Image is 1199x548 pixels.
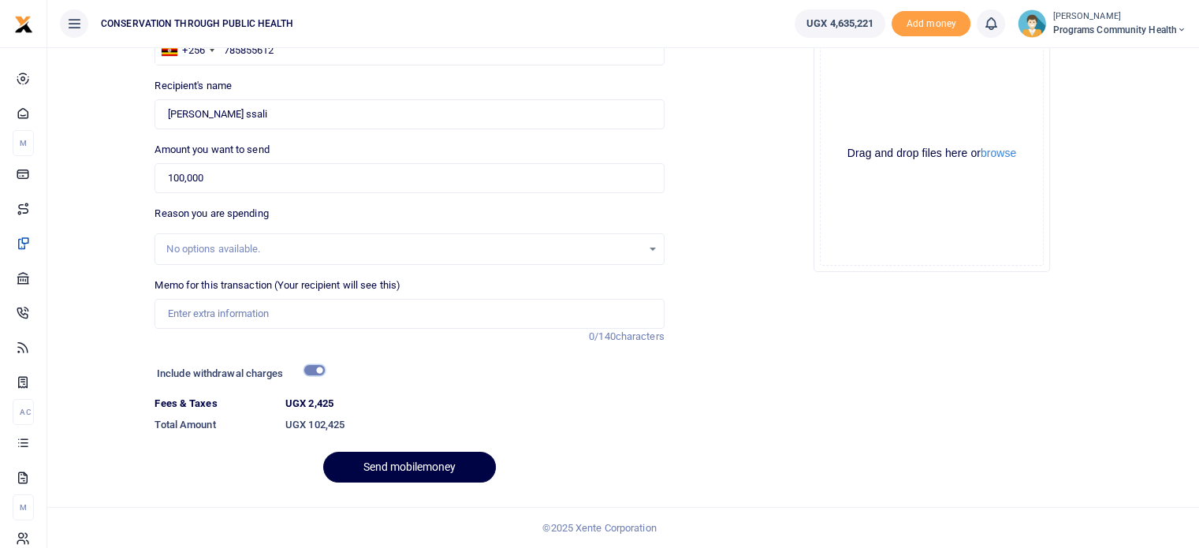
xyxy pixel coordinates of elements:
button: browse [981,147,1016,158]
li: Ac [13,399,34,425]
a: UGX 4,635,221 [795,9,885,38]
li: Wallet ballance [788,9,892,38]
img: profile-user [1018,9,1046,38]
h6: Total Amount [155,419,273,431]
img: logo-small [14,15,33,34]
span: CONSERVATION THROUGH PUBLIC HEALTH [95,17,300,31]
div: Uganda: +256 [155,36,218,65]
button: Send mobilemoney [323,452,496,483]
label: Reason you are spending [155,206,268,222]
a: Add money [892,17,970,28]
input: Enter extra information [155,299,664,329]
input: MTN & Airtel numbers are validated [155,99,664,129]
small: [PERSON_NAME] [1052,10,1186,24]
span: Add money [892,11,970,37]
label: Recipient's name [155,78,232,94]
div: No options available. [166,241,641,257]
dt: Fees & Taxes [148,396,279,412]
span: UGX 4,635,221 [806,16,873,32]
input: UGX [155,163,664,193]
a: profile-user [PERSON_NAME] Programs Community Health [1018,9,1186,38]
li: Toup your wallet [892,11,970,37]
span: characters [616,330,665,342]
div: +256 [182,43,204,58]
label: Amount you want to send [155,142,269,158]
div: File Uploader [814,35,1050,272]
span: Programs Community Health [1052,23,1186,37]
input: Enter phone number [155,35,664,65]
label: UGX 2,425 [285,396,333,412]
li: M [13,494,34,520]
h6: Include withdrawal charges [157,367,318,380]
label: Memo for this transaction (Your recipient will see this) [155,278,400,293]
h6: UGX 102,425 [285,419,665,431]
span: 0/140 [589,330,616,342]
li: M [13,130,34,156]
div: Drag and drop files here or [821,146,1043,161]
a: logo-small logo-large logo-large [14,17,33,29]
